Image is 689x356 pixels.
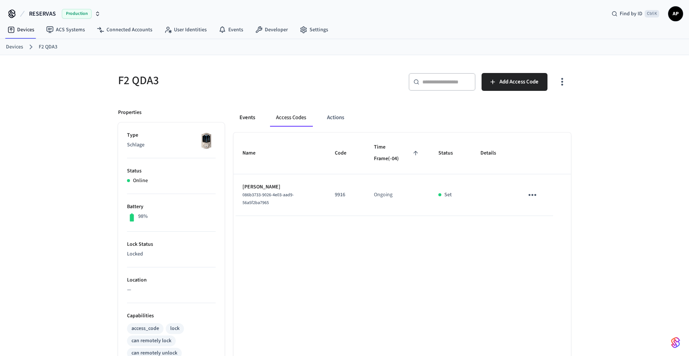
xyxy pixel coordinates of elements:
p: 9916 [335,191,356,199]
span: Find by ID [620,10,642,18]
table: sticky table [234,133,571,216]
div: ant example [234,109,571,127]
span: Name [242,147,265,159]
p: Online [133,177,148,185]
td: Ongoing [365,174,429,216]
a: F2 QDA3 [39,43,57,51]
p: Battery [127,203,216,211]
p: Lock Status [127,241,216,248]
a: ACS Systems [40,23,91,36]
a: Devices [1,23,40,36]
span: Details [480,147,506,159]
a: Devices [6,43,23,51]
button: Add Access Code [482,73,547,91]
p: Locked [127,250,216,258]
span: AP [669,7,682,20]
p: Type [127,131,216,139]
h5: F2 QDA3 [118,73,340,88]
img: Schlage Sense Smart Deadbolt with Camelot Trim, Front [197,131,216,150]
button: AP [668,6,683,21]
p: 98% [138,213,148,220]
span: Status [438,147,463,159]
span: Code [335,147,356,159]
p: Set [444,191,452,199]
a: User Identities [158,23,213,36]
p: Location [127,276,216,284]
a: Settings [294,23,334,36]
p: Status [127,167,216,175]
span: Time Frame(-04) [374,142,420,165]
span: 086b3733-9026-4e03-aad9-56a5f2ba7965 [242,192,294,206]
span: Add Access Code [499,77,539,87]
p: Schlage [127,141,216,149]
div: lock [170,325,180,333]
p: — [127,286,216,294]
img: SeamLogoGradient.69752ec5.svg [671,337,680,349]
a: Connected Accounts [91,23,158,36]
span: Ctrl K [645,10,659,18]
p: [PERSON_NAME] [242,183,317,191]
span: RESERVAS [29,9,56,18]
p: Properties [118,109,142,117]
span: Production [62,9,92,19]
button: Events [234,109,261,127]
button: Actions [321,109,350,127]
p: Capabilities [127,312,216,320]
a: Developer [249,23,294,36]
div: can remotely lock [131,337,171,345]
a: Events [213,23,249,36]
button: Access Codes [270,109,312,127]
div: Find by IDCtrl K [606,7,665,20]
div: access_code [131,325,159,333]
